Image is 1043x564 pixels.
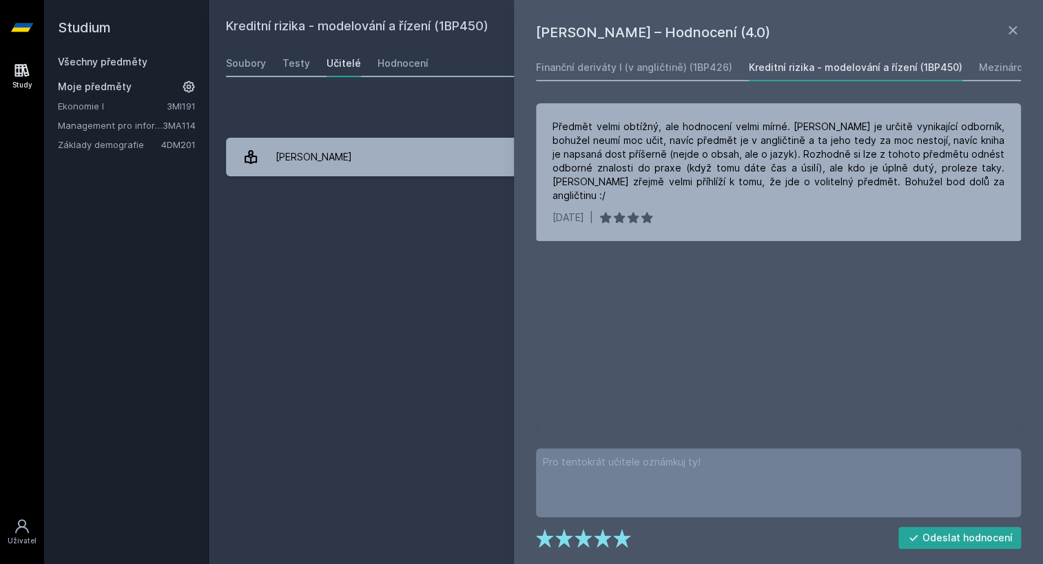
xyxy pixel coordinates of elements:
h2: Kreditní rizika - modelování a řízení (1BP450) [226,17,872,39]
span: Moje předměty [58,80,132,94]
div: Soubory [226,56,266,70]
div: [PERSON_NAME] [276,143,352,171]
a: 3MA114 [163,120,196,131]
div: Study [12,80,32,90]
div: Předmět velmi obtížný, ale hodnocení velmi mírné. [PERSON_NAME] je určitě vynikající odborník, bo... [553,120,1004,202]
div: Uživatel [8,536,37,546]
a: Testy [282,50,310,77]
div: Učitelé [327,56,361,70]
a: [PERSON_NAME] 1 hodnocení 4.0 [226,138,1026,176]
a: Všechny předměty [58,56,147,67]
a: Management pro informatiky a statistiky [58,118,163,132]
a: Soubory [226,50,266,77]
a: Hodnocení [378,50,428,77]
div: Testy [282,56,310,70]
a: Základy demografie [58,138,161,152]
a: 3MI191 [167,101,196,112]
a: Učitelé [327,50,361,77]
a: Uživatel [3,511,41,553]
div: Hodnocení [378,56,428,70]
a: Ekonomie I [58,99,167,113]
a: Study [3,55,41,97]
a: 4DM201 [161,139,196,150]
